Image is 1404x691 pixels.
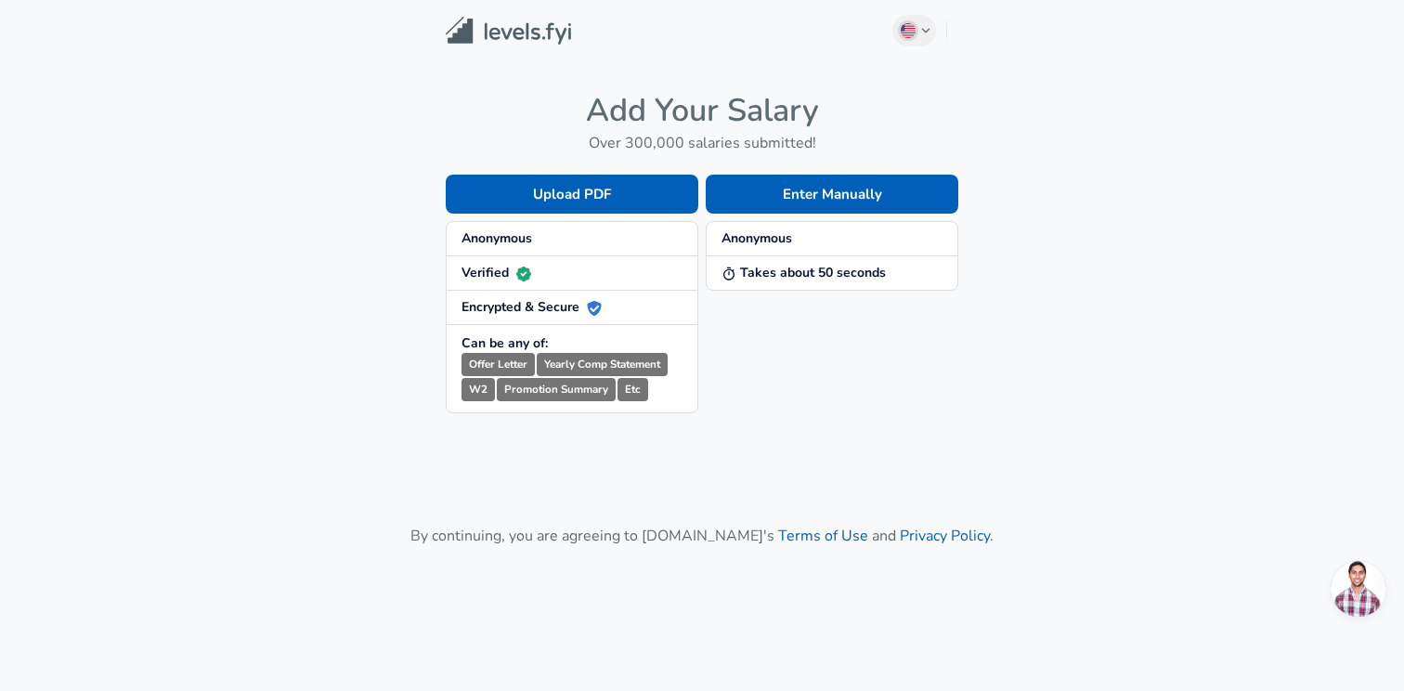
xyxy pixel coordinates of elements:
h6: Over 300,000 salaries submitted! [446,130,958,156]
small: Yearly Comp Statement [537,353,668,376]
strong: Takes about 50 seconds [721,264,886,281]
small: Etc [617,378,648,401]
strong: Can be any of: [461,334,548,352]
img: English (US) [901,23,916,38]
div: Open chat [1331,561,1386,617]
small: Offer Letter [461,353,535,376]
button: English (US) [892,15,937,46]
small: Promotion Summary [497,378,616,401]
button: Upload PDF [446,175,698,214]
strong: Anonymous [721,229,792,247]
strong: Encrypted & Secure [461,298,602,316]
strong: Anonymous [461,229,532,247]
h4: Add Your Salary [446,91,958,130]
img: Levels.fyi [446,17,571,46]
a: Privacy Policy [900,526,990,546]
strong: Verified [461,264,531,281]
button: Enter Manually [706,175,958,214]
a: Terms of Use [778,526,868,546]
small: W2 [461,378,495,401]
